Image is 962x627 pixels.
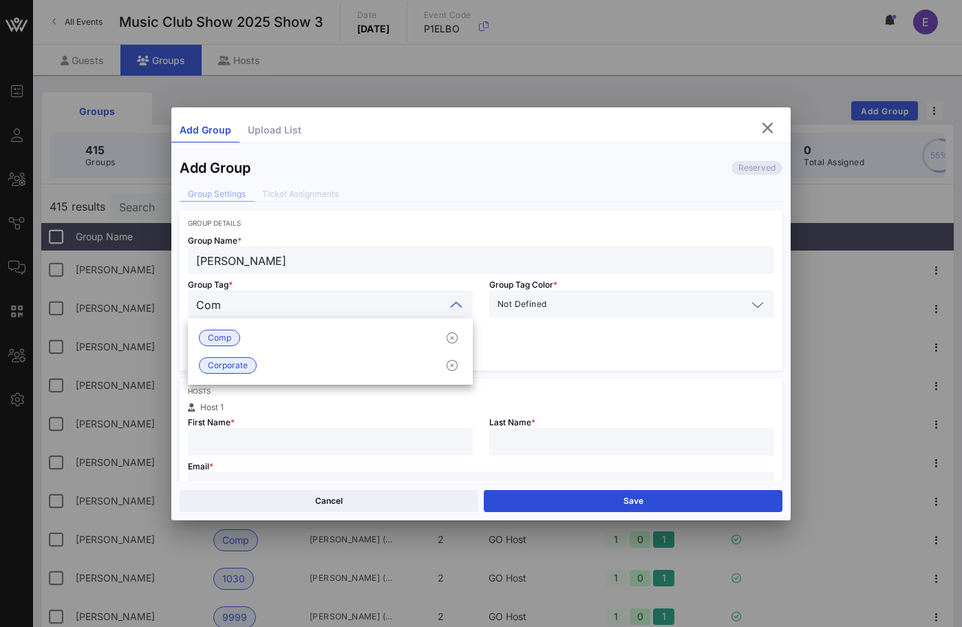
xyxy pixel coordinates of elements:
[188,235,242,246] span: Group Name
[484,490,782,512] button: Save
[489,290,774,318] div: Not Defined
[180,160,250,176] div: Add Group
[239,118,310,142] div: Upload List
[200,402,224,412] span: Host 1
[208,330,231,346] span: Comp
[180,490,478,512] button: Cancel
[489,417,535,427] span: Last Name
[188,387,774,395] div: Hosts
[489,279,557,290] span: Group Tag Color
[188,279,233,290] span: Group Tag
[498,297,546,311] span: Not Defined
[188,417,235,427] span: First Name
[731,161,782,175] div: Reserved
[208,358,248,373] span: Corporate
[188,219,774,227] div: Group Details
[188,461,213,471] span: Email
